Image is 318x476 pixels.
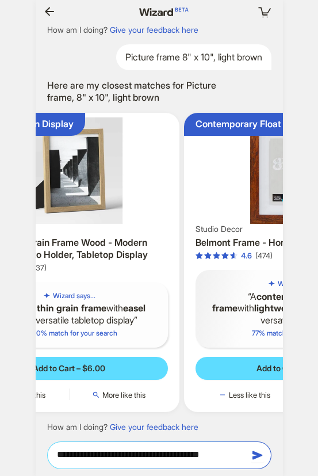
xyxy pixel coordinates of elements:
[213,252,220,260] span: star
[241,251,252,261] div: 4.6
[110,422,198,432] a: Give your feedback here
[30,263,47,273] div: (137)
[47,422,198,432] div: How am I doing?
[196,252,203,260] span: star
[70,389,168,401] button: More like this
[196,224,243,234] span: Studio Decor
[47,79,220,104] div: Here are my closest matches for Picture frame, 8" x 10", light brown
[255,251,273,261] div: (474)
[230,252,237,260] span: star
[1,302,106,314] b: modern thin grain frame
[204,252,212,260] span: star
[229,390,270,399] span: Less like this
[221,252,229,260] span: star
[21,329,117,337] span: 100 % match for your search
[196,118,311,130] div: Contemporary Float Frame
[196,251,252,261] div: 4.6 out of 5 stars
[47,25,198,35] div: How am I doing?
[102,390,145,399] span: More like this
[53,291,95,300] h5: Wizard says...
[110,25,198,35] a: Give your feedback here
[116,44,271,70] div: Picture frame 8" x 10", light brown
[33,363,105,374] span: Add to Cart – $6.00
